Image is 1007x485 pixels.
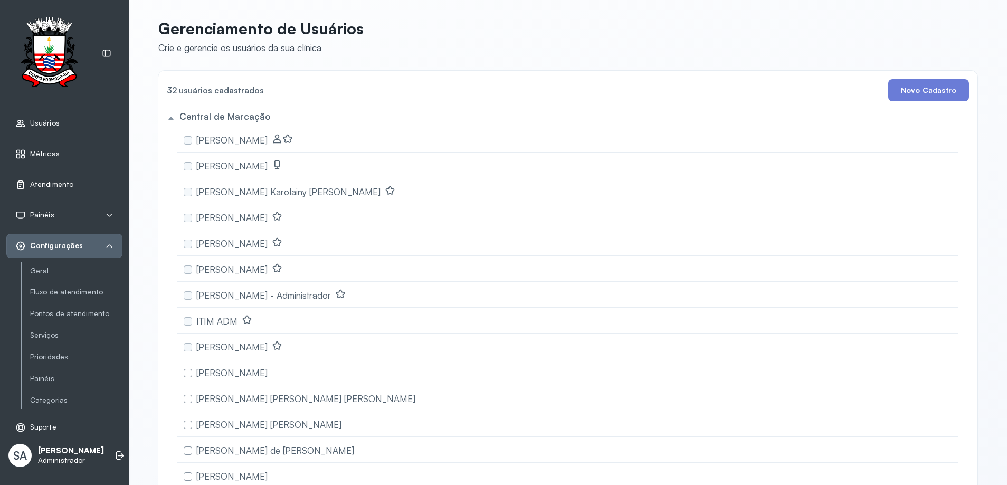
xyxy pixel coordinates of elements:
[196,238,268,249] span: [PERSON_NAME]
[30,309,122,318] a: Pontos de atendimento
[30,119,60,128] span: Usuários
[30,374,122,383] a: Painéis
[30,329,122,342] a: Serviços
[30,372,122,385] a: Painéis
[888,79,969,101] button: Novo Cadastro
[30,396,122,405] a: Categorias
[30,211,54,220] span: Painéis
[196,445,354,456] span: [PERSON_NAME] de [PERSON_NAME]
[196,393,415,404] span: [PERSON_NAME] [PERSON_NAME] [PERSON_NAME]
[158,42,364,53] div: Crie e gerencie os usuários da sua clínica
[30,286,122,299] a: Fluxo de atendimento
[11,17,87,90] img: Logotipo do estabelecimento
[196,367,268,378] span: [PERSON_NAME]
[196,341,268,353] span: [PERSON_NAME]
[15,149,113,159] a: Métricas
[30,350,122,364] a: Prioridades
[196,186,381,197] span: [PERSON_NAME] Karolainy [PERSON_NAME]
[30,264,122,278] a: Geral
[15,179,113,190] a: Atendimento
[196,264,268,275] span: [PERSON_NAME]
[30,267,122,275] a: Geral
[30,423,56,432] span: Suporte
[158,19,364,38] p: Gerenciamento de Usuários
[30,241,83,250] span: Configurações
[30,353,122,362] a: Prioridades
[30,307,122,320] a: Pontos de atendimento
[30,394,122,407] a: Categorias
[196,212,268,223] span: [PERSON_NAME]
[15,118,113,129] a: Usuários
[30,288,122,297] a: Fluxo de atendimento
[30,149,60,158] span: Métricas
[179,111,270,122] h5: Central de Marcação
[196,419,341,430] span: [PERSON_NAME] [PERSON_NAME]
[196,135,268,146] span: [PERSON_NAME]
[38,456,104,465] p: Administrador
[38,446,104,456] p: [PERSON_NAME]
[196,471,268,482] span: [PERSON_NAME]
[196,290,331,301] span: [PERSON_NAME] - Administrador
[196,316,237,327] span: ITIM ADM
[30,331,122,340] a: Serviços
[30,180,73,189] span: Atendimento
[167,83,264,98] h4: 32 usuários cadastrados
[196,160,268,172] span: [PERSON_NAME]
